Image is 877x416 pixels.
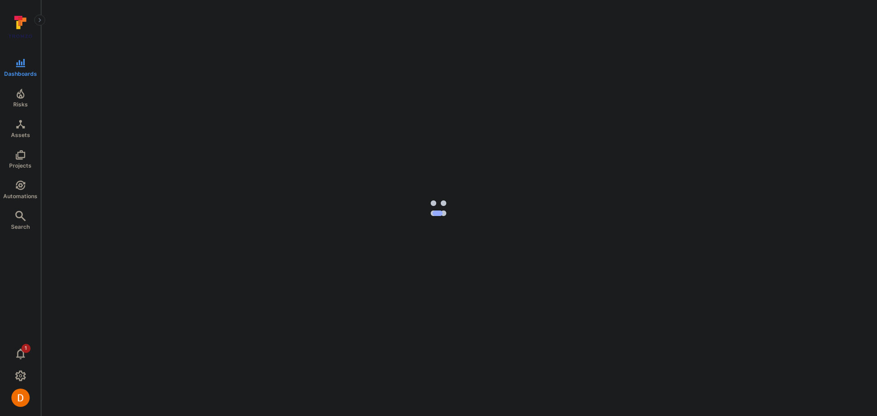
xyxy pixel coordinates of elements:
[21,344,31,353] span: 1
[13,101,28,108] span: Risks
[11,389,30,407] img: ACg8ocJR4SL2dDJteMcMYbVwfCx8oP2akQ4UXsq0g9X5xu9is7ZT=s96-c
[11,223,30,230] span: Search
[37,16,43,24] i: Expand navigation menu
[3,193,37,200] span: Automations
[11,132,30,138] span: Assets
[9,162,32,169] span: Projects
[4,70,37,77] span: Dashboards
[11,389,30,407] div: David Chalfin
[34,15,45,26] button: Expand navigation menu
